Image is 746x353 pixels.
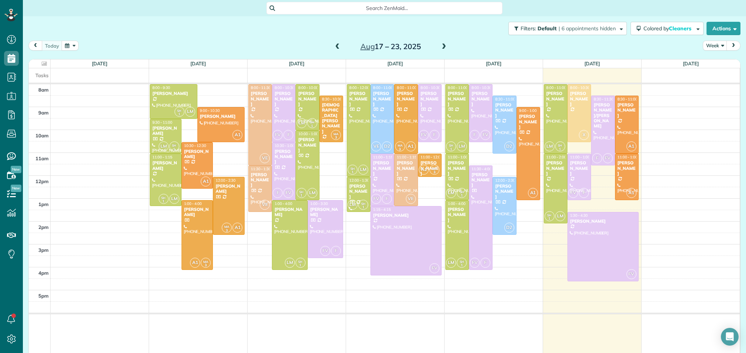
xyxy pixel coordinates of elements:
[349,178,369,183] span: 12:00 - 1:30
[373,207,391,212] span: 1:15 - 4:15
[289,61,305,66] a: [DATE]
[382,194,392,204] span: F
[592,153,602,163] span: F
[274,91,293,107] div: [PERSON_NAME]
[331,246,341,256] span: F
[35,133,49,138] span: 10am
[360,42,375,51] span: Aug
[547,213,552,217] span: SH
[152,126,179,136] div: [PERSON_NAME]
[505,22,627,35] a: Filters: Default | 6 appointments hidden
[310,120,314,124] span: SH
[177,109,182,113] span: SH
[546,91,565,107] div: [PERSON_NAME]
[222,227,231,234] small: 3
[406,194,416,204] span: VE
[626,188,636,198] span: A1
[538,25,557,32] span: Default
[203,260,208,264] span: MA
[215,184,242,194] div: [PERSON_NAME]
[470,258,480,268] span: FV
[11,166,21,173] span: New
[274,85,294,90] span: 8:00 - 10:30
[349,91,368,107] div: [PERSON_NAME]
[348,169,357,176] small: 1
[331,134,341,141] small: 3
[38,87,49,93] span: 8am
[448,85,468,90] span: 8:00 - 11:00
[184,143,206,148] span: 10:30 - 12:30
[345,42,437,51] h2: 17 – 23, 2025
[310,201,328,206] span: 1:00 - 3:30
[421,155,443,160] span: 11:00 - 12:00
[28,41,42,51] button: prev
[429,130,439,140] span: F
[308,123,317,130] small: 1
[521,25,536,32] span: Filters:
[359,204,368,211] small: 1
[232,223,242,233] span: A1
[495,102,514,118] div: [PERSON_NAME]
[170,146,179,153] small: 1
[460,260,464,264] span: SH
[448,155,468,160] span: 11:00 - 1:00
[92,61,108,66] a: [DATE]
[274,143,294,148] span: 10:30 - 1:00
[398,143,403,147] span: MA
[446,188,456,198] span: LM
[373,213,439,218] div: [PERSON_NAME]
[421,85,441,90] span: 8:00 - 10:30
[260,153,270,163] span: VE
[348,200,358,210] span: LM
[307,188,317,198] span: LM
[201,262,210,269] small: 3
[721,328,739,346] div: Open Intercom Messenger
[38,201,49,207] span: 1pm
[470,130,480,140] span: F
[448,201,466,206] span: 1:00 - 4:00
[358,165,368,175] span: LM
[593,102,612,129] div: [PERSON_NAME]/[PERSON_NAME]
[349,85,369,90] span: 8:00 - 12:00
[519,114,538,130] div: [PERSON_NAME]
[285,258,295,268] span: LM
[251,172,270,188] div: [PERSON_NAME]
[172,143,176,147] span: SH
[429,263,439,273] span: FV
[457,192,466,199] small: 1
[432,167,437,171] span: MA
[504,141,514,151] span: D2
[396,146,405,153] small: 3
[260,200,270,210] span: VE
[184,149,211,160] div: [PERSON_NAME]
[184,201,202,206] span: 1:00 - 4:00
[320,246,330,256] span: FV
[546,160,565,176] div: [PERSON_NAME]
[298,260,303,264] span: SH
[419,130,429,140] span: FV
[371,194,381,204] span: FV
[406,141,416,151] span: A1
[570,213,588,218] span: 1:30 - 4:30
[274,149,293,165] div: [PERSON_NAME]
[224,225,229,229] span: MA
[334,132,338,136] span: MA
[472,85,491,90] span: 8:00 - 10:30
[298,85,318,90] span: 8:00 - 10:00
[35,155,49,161] span: 11am
[396,160,415,176] div: [PERSON_NAME]
[420,91,439,107] div: [PERSON_NAME]
[457,262,466,269] small: 1
[296,262,305,269] small: 1
[361,202,366,206] span: SH
[618,97,638,102] span: 8:30 - 11:00
[545,215,554,222] small: 1
[373,155,393,160] span: 11:00 - 1:15
[570,160,589,176] div: [PERSON_NAME]
[200,108,220,113] span: 9:00 - 10:30
[559,25,616,32] span: | 6 appointments hidden
[201,176,211,186] span: A1
[349,184,368,199] div: [PERSON_NAME]
[546,85,566,90] span: 8:00 - 11:00
[603,153,613,163] span: FV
